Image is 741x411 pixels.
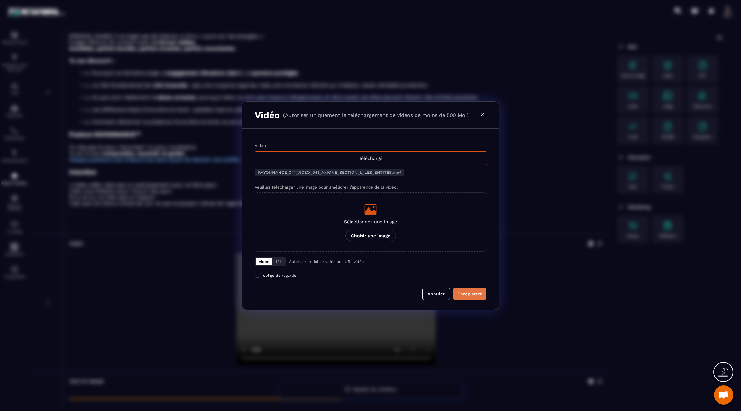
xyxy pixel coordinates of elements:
button: Annuler [422,288,450,300]
h3: Vidéo [255,110,280,120]
p: (Autoriser uniquement le téléchargement de vidéos de moins de 500 Mo.) [283,112,469,118]
button: URL [272,258,285,265]
div: Téléchargé [255,151,487,165]
div: Enregistrer [457,291,482,297]
button: Vidéo [256,258,272,265]
p: Sélectionnez une image [344,219,397,224]
span: RAYONNANCE_041_VIDEO_041_AXIOME_SECTION_L_LES_ENTITÉS.mp4 [258,170,402,175]
label: Vidéo [255,143,266,148]
p: Autoriser le fichier vidéo ou l'URL vidéo [289,259,364,264]
button: Enregistrer [453,288,486,300]
p: Choisir une image [345,230,396,241]
label: Veuillez télécharger une image pour améliorer l’apparence de la vidéo. [255,185,398,190]
div: Ouvrir le chat [714,385,733,405]
span: obligé de regarder [263,273,298,278]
